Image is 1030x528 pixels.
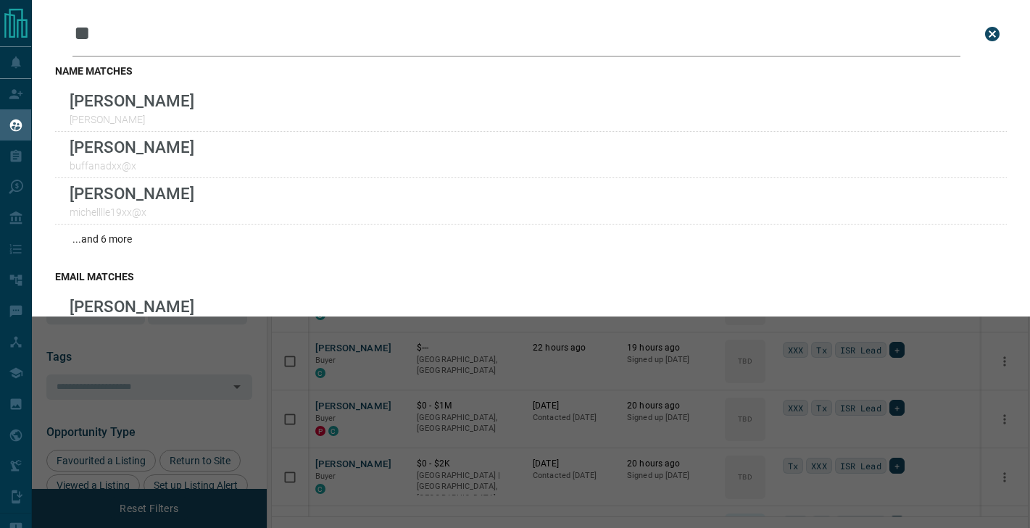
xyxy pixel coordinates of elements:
p: [PERSON_NAME] [70,114,194,125]
p: michelllle19xx@x [70,206,194,218]
p: [PERSON_NAME] [70,138,194,156]
button: close search bar [978,20,1007,49]
p: [PERSON_NAME] [70,297,194,316]
p: [PERSON_NAME] [70,184,194,203]
p: [PERSON_NAME] [70,91,194,110]
h3: email matches [55,271,1007,282]
h3: name matches [55,65,1007,77]
p: buffanadxx@x [70,160,194,172]
div: ...and 6 more [55,225,1007,253]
